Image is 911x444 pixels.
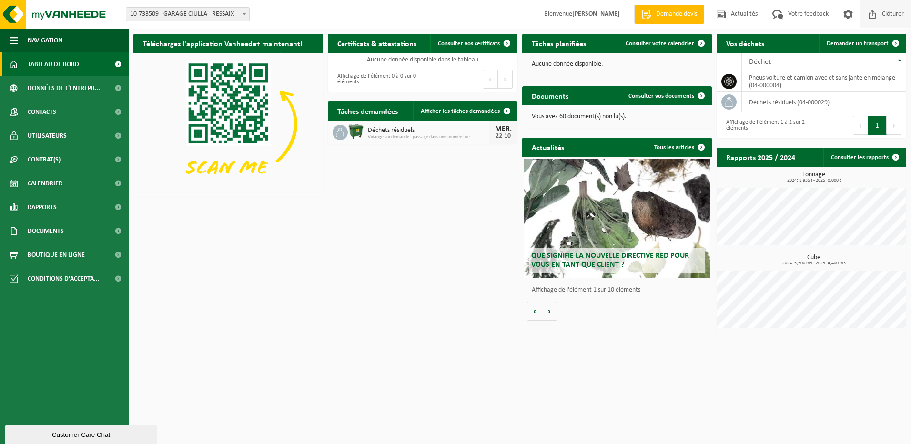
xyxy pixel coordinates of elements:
strong: [PERSON_NAME] [572,10,620,18]
a: Que signifie la nouvelle directive RED pour vous en tant que client ? [524,159,710,278]
h2: Tâches demandées [328,101,407,120]
span: Consulter vos documents [628,93,694,99]
span: 10-733509 - GARAGE CIULLA - RESSAIX [126,7,250,21]
span: Déchets résiduels [368,127,489,134]
span: Documents [28,219,64,243]
span: Demander un transport [827,40,889,47]
span: 10-733509 - GARAGE CIULLA - RESSAIX [126,8,249,21]
span: Tableau de bord [28,52,79,76]
a: Consulter votre calendrier [618,34,711,53]
span: Consulter vos certificats [438,40,500,47]
h2: Tâches planifiées [522,34,596,52]
a: Consulter vos certificats [430,34,516,53]
span: Navigation [28,29,62,52]
span: Vidange sur demande - passage dans une tournée fixe [368,134,489,140]
span: Demande devis [654,10,699,19]
span: Données de l'entrepr... [28,76,101,100]
iframe: chat widget [5,423,159,444]
a: Demande devis [634,5,704,24]
span: Consulter votre calendrier [626,40,694,47]
span: Utilisateurs [28,124,67,148]
span: Afficher les tâches demandées [421,108,500,114]
h2: Actualités [522,138,574,156]
img: WB-1100-HPE-GN-01 [348,123,364,140]
div: MER. [494,125,513,133]
span: Contacts [28,100,56,124]
span: Rapports [28,195,57,219]
td: Aucune donnée disponible dans le tableau [328,53,517,66]
h2: Vos déchets [717,34,774,52]
p: Aucune donnée disponible. [532,61,702,68]
button: Volgende [542,302,557,321]
button: Vorige [527,302,542,321]
button: Previous [483,70,498,89]
td: pneus voiture et camion avec et sans jante en mélange (04-000004) [742,71,906,92]
div: Affichage de l'élément 0 à 0 sur 0 éléments [333,69,418,90]
h2: Documents [522,86,578,105]
span: Que signifie la nouvelle directive RED pour vous en tant que client ? [531,252,689,269]
p: Vous avez 60 document(s) non lu(s). [532,113,702,120]
a: Consulter les rapports [823,148,905,167]
h2: Téléchargez l'application Vanheede+ maintenant! [133,34,312,52]
h3: Cube [721,254,906,266]
div: Affichage de l'élément 1 à 2 sur 2 éléments [721,115,807,136]
button: 1 [868,116,887,135]
a: Demander un transport [819,34,905,53]
p: Affichage de l'élément 1 sur 10 éléments [532,287,707,293]
span: Calendrier [28,172,62,195]
span: Boutique en ligne [28,243,85,267]
a: Tous les articles [647,138,711,157]
span: Conditions d'accepta... [28,267,100,291]
h3: Tonnage [721,172,906,183]
button: Next [887,116,901,135]
span: Contrat(s) [28,148,61,172]
h2: Certificats & attestations [328,34,426,52]
span: 2024: 5,500 m3 - 2025: 4,400 m3 [721,261,906,266]
span: Déchet [749,58,771,66]
button: Previous [853,116,868,135]
div: 22-10 [494,133,513,140]
button: Next [498,70,513,89]
h2: Rapports 2025 / 2024 [717,148,805,166]
a: Consulter vos documents [621,86,711,105]
a: Afficher les tâches demandées [413,101,516,121]
td: déchets résiduels (04-000029) [742,92,906,112]
img: Download de VHEPlus App [133,53,323,195]
span: 2024: 1,935 t - 2025: 0,000 t [721,178,906,183]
